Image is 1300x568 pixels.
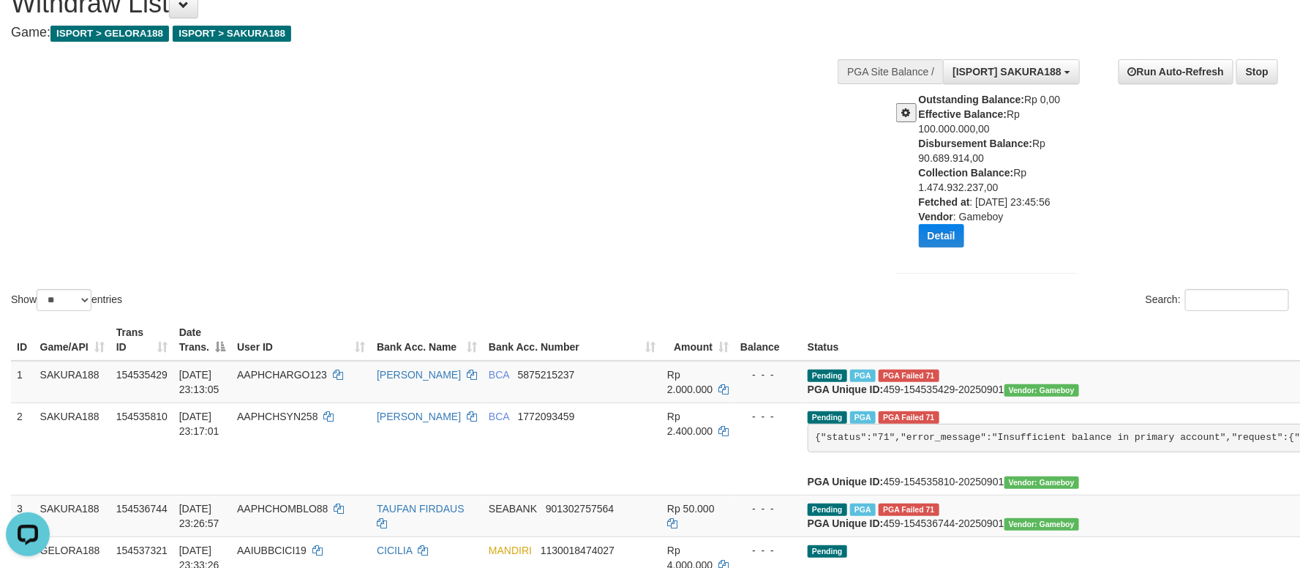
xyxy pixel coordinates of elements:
[919,211,953,223] b: Vendor
[116,411,168,422] span: 154535810
[943,59,1079,84] button: [ISPORT] SAKURA188
[879,370,939,382] span: PGA Error
[11,496,34,537] td: 3
[808,384,884,395] b: PGA Unique ID:
[237,411,318,422] span: AAPHCHSYN258
[518,411,575,422] span: Copy 1772093459 to clipboard
[34,496,110,537] td: SAKURA188
[11,319,34,361] th: ID
[838,59,943,84] div: PGA Site Balance /
[173,26,291,42] span: ISPORT > SAKURA188
[489,369,509,381] span: BCA
[1004,477,1079,489] span: Vendor URL: https://payment21.1velocity.biz
[919,224,964,247] button: Detail
[116,545,168,556] span: 154537321
[850,370,876,382] span: Marked by aquricky
[110,319,173,361] th: Trans ID: activate to sort column ascending
[808,504,847,516] span: Pending
[34,319,110,361] th: Game/API: activate to sort column ascending
[541,545,615,556] span: Copy 1130018474027 to clipboard
[489,545,532,556] span: MANDIRI
[518,369,575,381] span: Copy 5875215237 to clipboard
[377,503,465,515] a: TAUFAN FIRDAUS
[740,501,796,516] div: - - -
[667,369,713,395] span: Rp 2.000.000
[1004,384,1079,397] span: Vendor URL: https://payment21.1velocity.biz
[11,361,34,403] td: 1
[879,411,939,424] span: PGA Error
[483,319,661,361] th: Bank Acc. Number: activate to sort column ascending
[237,503,328,515] span: AAPHCHOMBLO88
[179,503,219,529] span: [DATE] 23:26:57
[808,370,847,382] span: Pending
[1185,289,1289,311] input: Search:
[173,319,231,361] th: Date Trans.: activate to sort column descending
[850,411,876,424] span: Marked by aquricky
[34,361,110,403] td: SAKURA188
[808,545,847,558] span: Pending
[116,369,168,381] span: 154535429
[1004,518,1079,531] span: Vendor URL: https://payment21.1velocity.biz
[919,167,1014,179] b: Collection Balance:
[11,289,122,311] label: Show entries
[116,503,168,515] span: 154536744
[231,319,371,361] th: User ID: activate to sort column ascending
[740,367,796,382] div: - - -
[879,504,939,516] span: PGA Error
[11,26,852,40] h4: Game:
[377,369,461,381] a: [PERSON_NAME]
[740,543,796,558] div: - - -
[237,545,307,556] span: AAIUBBCICI19
[919,138,1033,149] b: Disbursement Balance:
[734,319,802,361] th: Balance
[179,411,219,437] span: [DATE] 23:17:01
[1236,59,1278,84] a: Stop
[919,94,1025,105] b: Outstanding Balance:
[50,26,169,42] span: ISPORT > GELORA188
[919,196,970,208] b: Fetched at
[546,503,614,515] span: Copy 901302757564 to clipboard
[808,517,884,529] b: PGA Unique ID:
[489,411,509,422] span: BCA
[919,108,1007,120] b: Effective Balance:
[489,503,537,515] span: SEABANK
[1146,289,1289,311] label: Search:
[34,403,110,496] td: SAKURA188
[850,504,876,516] span: Marked by aquricky
[919,92,1087,258] div: Rp 0,00 Rp 100.000.000,00 Rp 90.689.914,00 Rp 1.474.932.237,00 : [DATE] 23:45:56 : Gameboy
[808,411,847,424] span: Pending
[11,403,34,496] td: 2
[740,409,796,424] div: - - -
[667,411,713,437] span: Rp 2.400.000
[237,369,327,381] span: AAPHCHARGO123
[37,289,91,311] select: Showentries
[6,6,50,50] button: Open LiveChat chat widget
[371,319,483,361] th: Bank Acc. Name: activate to sort column ascending
[661,319,734,361] th: Amount: activate to sort column ascending
[377,411,461,422] a: [PERSON_NAME]
[377,545,412,556] a: CICILIA
[667,503,715,515] span: Rp 50.000
[953,66,1062,78] span: [ISPORT] SAKURA188
[808,476,884,487] b: PGA Unique ID:
[179,369,219,395] span: [DATE] 23:13:05
[1119,59,1233,84] a: Run Auto-Refresh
